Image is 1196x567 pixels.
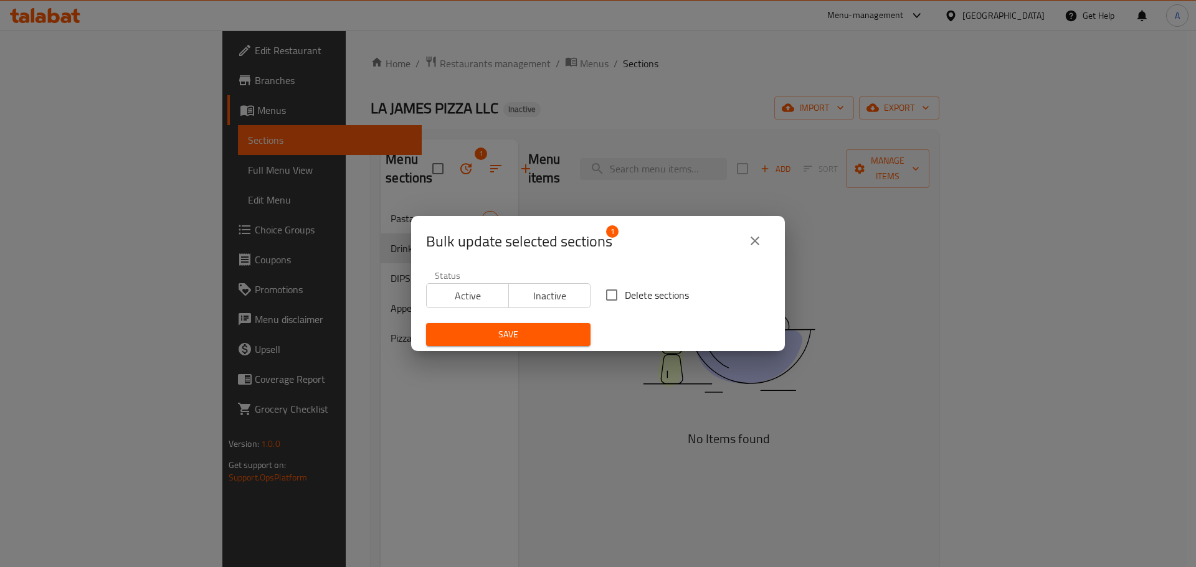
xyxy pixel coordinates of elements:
span: Delete sections [625,288,689,302]
button: Save [426,323,591,346]
span: Selected section count [426,232,612,251]
button: Active [426,283,509,308]
span: Inactive [514,287,586,305]
button: Inactive [508,283,591,308]
span: 1 [606,225,619,238]
button: close [740,226,770,256]
span: Save [436,327,581,342]
span: Active [432,287,504,305]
